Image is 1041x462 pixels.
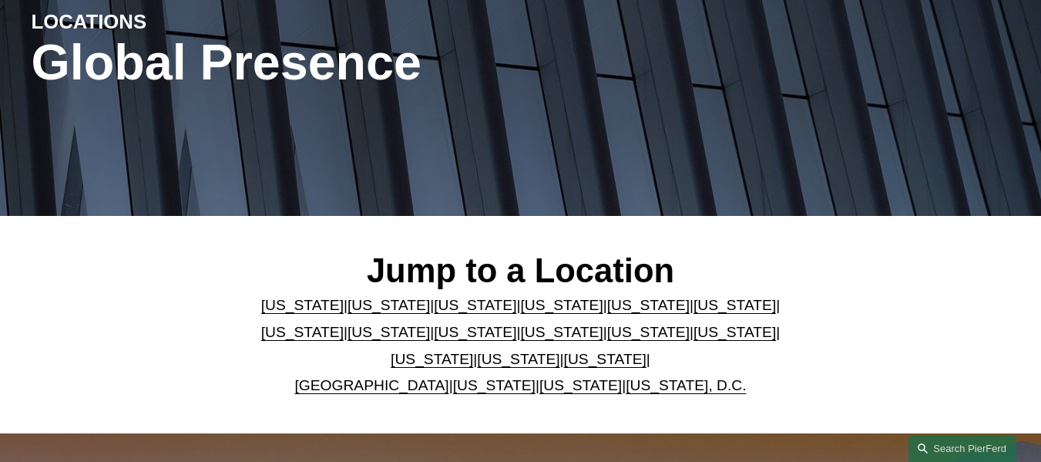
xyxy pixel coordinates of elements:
h1: Global Presence [32,34,684,91]
h2: Jump to a Location [235,251,806,292]
a: [US_STATE] [434,324,516,340]
a: [US_STATE] [539,377,622,393]
a: [US_STATE] [453,377,536,393]
a: [US_STATE] [477,351,559,367]
a: [US_STATE] [261,297,344,313]
a: [US_STATE] [564,351,646,367]
h4: LOCATIONS [32,9,276,35]
a: [US_STATE] [348,297,430,313]
a: [GEOGRAPHIC_DATA] [294,377,448,393]
a: Search this site [908,435,1016,462]
a: [US_STATE] [391,351,473,367]
a: [US_STATE] [434,297,516,313]
a: [US_STATE] [607,324,690,340]
a: [US_STATE], D.C. [626,377,746,393]
a: [US_STATE] [261,324,344,340]
a: [US_STATE] [607,297,690,313]
a: [US_STATE] [520,297,603,313]
p: | | | | | | | | | | | | | | | | | | [235,292,806,400]
a: [US_STATE] [520,324,603,340]
a: [US_STATE] [348,324,430,340]
a: [US_STATE] [693,324,776,340]
a: [US_STATE] [693,297,776,313]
